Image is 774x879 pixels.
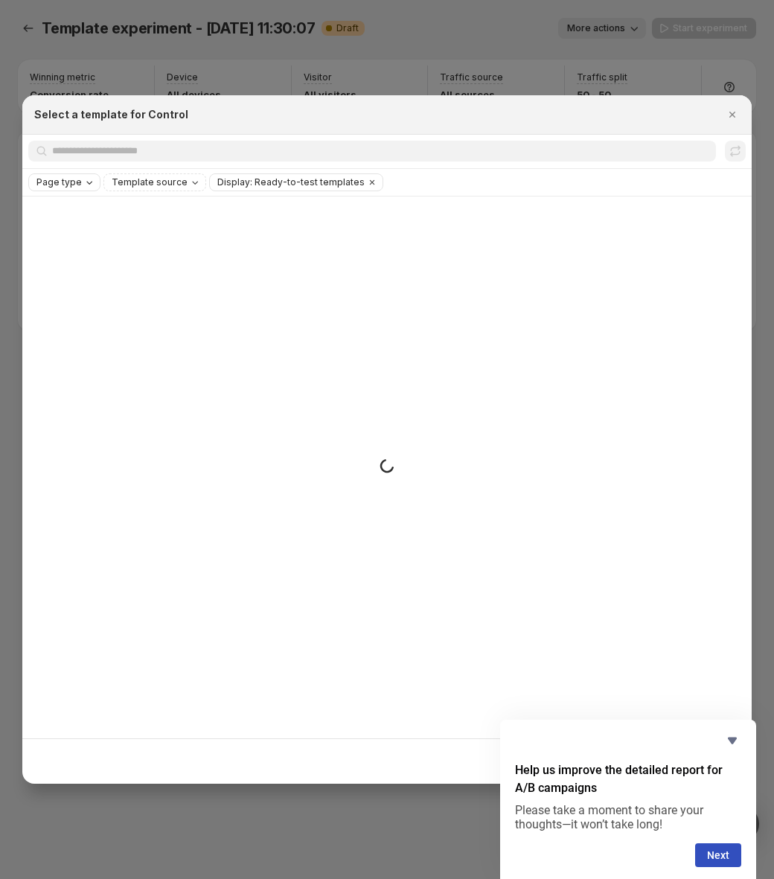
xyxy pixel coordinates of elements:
[34,107,188,122] h2: Select a template for Control
[515,803,741,831] p: Please take a moment to share your thoughts—it won’t take long!
[365,174,380,191] button: Clear
[695,843,741,867] button: Next question
[36,176,82,188] span: Page type
[210,174,365,191] button: Display: Ready-to-test templates
[29,174,100,191] button: Page type
[515,732,741,867] div: Help us improve the detailed report for A/B campaigns
[515,761,741,797] h2: Help us improve the detailed report for A/B campaigns
[104,174,205,191] button: Template source
[723,732,741,749] button: Hide survey
[217,176,365,188] span: Display: Ready-to-test templates
[112,176,188,188] span: Template source
[722,104,743,125] button: Close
